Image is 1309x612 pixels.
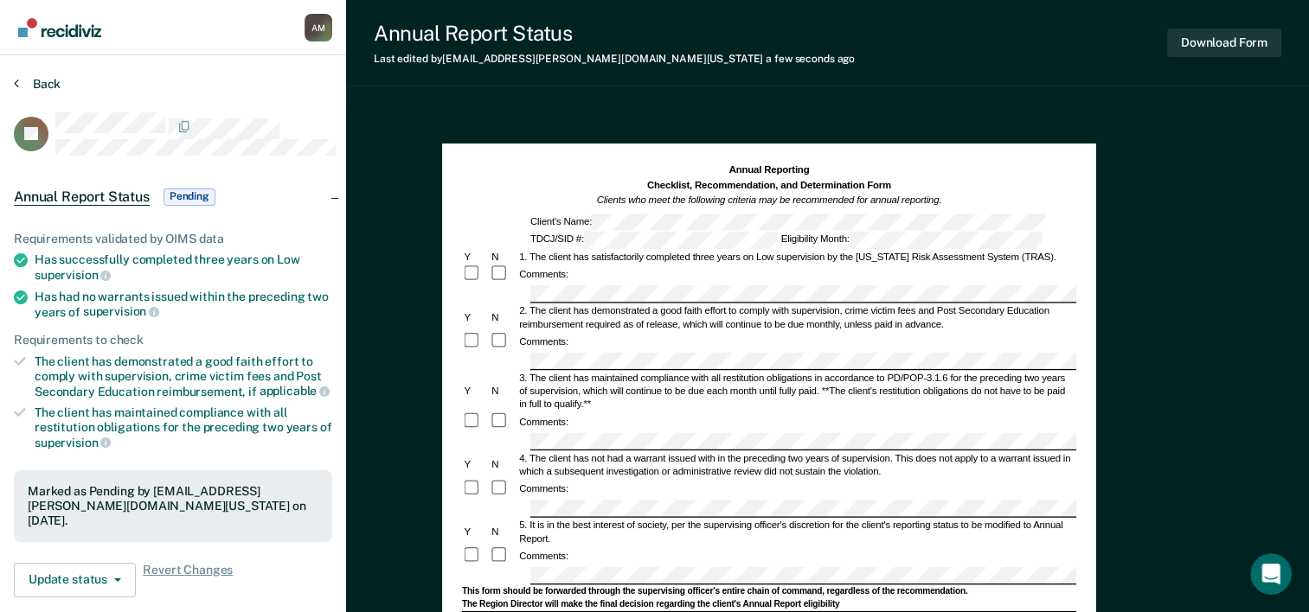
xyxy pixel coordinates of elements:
[305,14,332,41] div: A M
[517,452,1076,479] div: 4. The client has not had a warrant issued with in the preceding two years of supervision. This d...
[779,232,1044,249] div: Eligibility Month:
[597,194,942,206] em: Clients who meet the following criteria may be recommended for annual reporting.
[517,267,571,280] div: Comments:
[14,188,150,206] span: Annual Report Status
[374,53,855,65] div: Last edited by [EMAIL_ADDRESS][PERSON_NAME][DOMAIN_NAME][US_STATE]
[35,405,332,449] div: The client has maintained compliance with all restitution obligations for the preceding two years of
[462,526,490,539] div: Y
[462,385,490,398] div: Y
[490,526,517,539] div: N
[490,250,517,263] div: N
[14,232,332,246] div: Requirements validated by OIMS data
[260,384,330,398] span: applicable
[14,333,332,347] div: Requirements to check
[517,304,1076,331] div: 2. The client has demonstrated a good faith effort to comply with supervision, crime victim fees ...
[517,335,571,347] div: Comments:
[462,250,490,263] div: Y
[143,563,233,597] span: Revert Changes
[647,180,891,191] strong: Checklist, Recommendation, and Determination Form
[517,415,571,428] div: Comments:
[517,250,1076,263] div: 1. The client has satisfactorily completed three years on Low supervision by the [US_STATE] Risk ...
[462,599,1076,610] div: The Region Director will make the final decision regarding the client's Annual Report eligibility
[462,586,1076,597] div: This form should be forwarded through the supervising officer's entire chain of command, regardle...
[1250,553,1292,595] iframe: Intercom live chat
[35,354,332,398] div: The client has demonstrated a good faith effort to comply with supervision, crime victim fees and...
[529,232,780,249] div: TDCJ/SID #:
[35,290,332,319] div: Has had no warrants issued within the preceding two years of
[529,214,1049,231] div: Client's Name:
[374,21,855,46] div: Annual Report Status
[14,563,136,597] button: Update status
[462,458,490,471] div: Y
[14,76,61,92] button: Back
[517,550,571,563] div: Comments:
[35,252,332,282] div: Has successfully completed three years on Low
[83,304,159,318] span: supervision
[1167,29,1281,57] button: Download Form
[462,310,490,323] div: Y
[766,53,855,65] span: a few seconds ago
[164,188,215,206] span: Pending
[517,482,571,495] div: Comments:
[35,268,111,282] span: supervision
[490,458,517,471] div: N
[517,519,1076,545] div: 5. It is in the best interest of society, per the supervising officer's discretion for the client...
[490,385,517,398] div: N
[28,484,318,527] div: Marked as Pending by [EMAIL_ADDRESS][PERSON_NAME][DOMAIN_NAME][US_STATE] on [DATE].
[517,371,1076,411] div: 3. The client has maintained compliance with all restitution obligations in accordance to PD/POP-...
[729,164,810,175] strong: Annual Reporting
[35,436,111,449] span: supervision
[490,310,517,323] div: N
[18,18,101,37] img: Recidiviz
[305,14,332,41] button: Profile dropdown button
